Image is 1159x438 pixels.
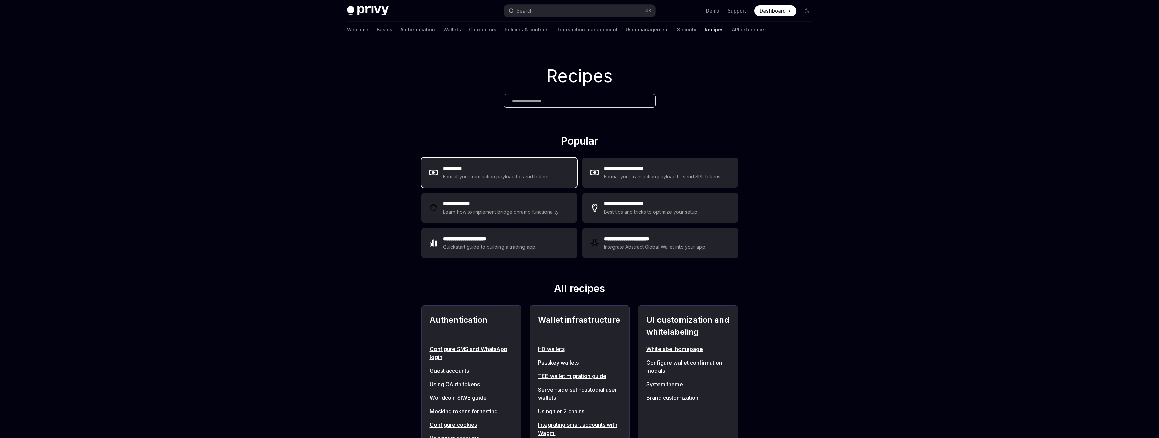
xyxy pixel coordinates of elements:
[604,208,699,216] div: Best tips and tricks to optimize your setup.
[644,8,651,14] span: ⌘ K
[732,22,764,38] a: API reference
[443,243,537,251] div: Quickstart guide to building a trading app.
[517,7,536,15] div: Search...
[538,314,621,338] h2: Wallet infrastructure
[421,158,577,188] a: **** ****Format your transaction payload to send tokens.
[443,22,461,38] a: Wallets
[802,5,812,16] button: Toggle dark mode
[430,421,513,429] a: Configure cookies
[538,358,621,367] a: Passkey wallets
[626,22,669,38] a: User management
[430,394,513,402] a: Worldcoin SIWE guide
[347,22,369,38] a: Welcome
[646,380,730,388] a: System theme
[430,345,513,361] a: Configure SMS and WhatsApp login
[604,243,707,251] div: Integrate Abstract Global Wallet into your app.
[604,173,722,181] div: Format your transaction payload to send SPL tokens.
[754,5,796,16] a: Dashboard
[538,372,621,380] a: TEE wallet migration guide
[760,7,786,14] span: Dashboard
[421,135,738,150] h2: Popular
[443,208,561,216] div: Learn how to implement bridge onramp functionality.
[430,314,513,338] h2: Authentication
[646,394,730,402] a: Brand customization
[538,345,621,353] a: HD wallets
[646,314,730,338] h2: UI customization and whitelabeling
[430,380,513,388] a: Using OAuth tokens
[557,22,618,38] a: Transaction management
[430,367,513,375] a: Guest accounts
[469,22,496,38] a: Connectors
[400,22,435,38] a: Authentication
[538,386,621,402] a: Server-side self-custodial user wallets
[538,421,621,437] a: Integrating smart accounts with Wagmi
[377,22,392,38] a: Basics
[347,6,389,16] img: dark logo
[430,407,513,415] a: Mocking tokens for testing
[538,407,621,415] a: Using tier 2 chains
[646,358,730,375] a: Configure wallet confirmation modals
[421,282,738,297] h2: All recipes
[677,22,696,38] a: Security
[728,7,746,14] a: Support
[421,193,577,223] a: **** **** ***Learn how to implement bridge onramp functionality.
[705,22,724,38] a: Recipes
[505,22,549,38] a: Policies & controls
[706,7,719,14] a: Demo
[646,345,730,353] a: Whitelabel homepage
[504,5,655,17] button: Search...⌘K
[443,173,551,181] div: Format your transaction payload to send tokens.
